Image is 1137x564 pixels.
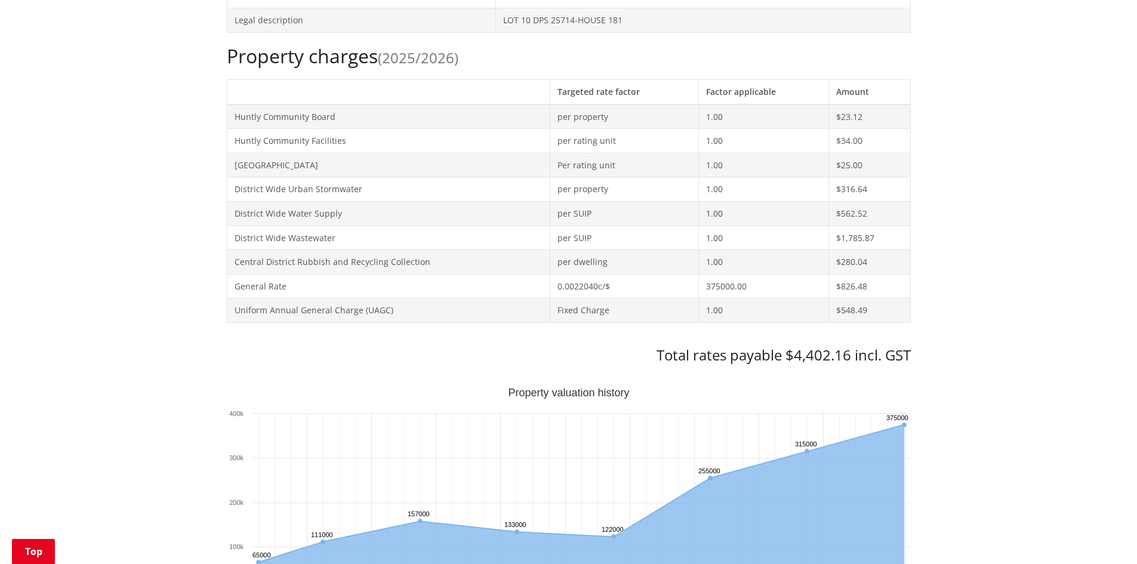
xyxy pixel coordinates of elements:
td: District Wide Urban Stormwater [227,177,550,202]
path: Saturday, Jun 30, 12:00, 255,000. Capital Value. [708,476,713,480]
td: District Wide Wastewater [227,226,550,250]
a: Top [12,539,55,564]
td: 1.00 [699,129,829,153]
td: 1.00 [699,226,829,250]
td: General Rate [227,274,550,298]
td: per rating unit [550,129,699,153]
path: Saturday, Jun 30, 12:00, 133,000. Capital Value. [514,529,519,534]
td: 0.0022040c/$ [550,274,699,298]
td: $23.12 [829,104,910,129]
td: Huntly Community Board [227,104,550,129]
td: LOT 10 DPS 25714-HOUSE 181 [496,8,910,32]
td: [GEOGRAPHIC_DATA] [227,153,550,177]
td: 1.00 [699,250,829,275]
td: Fixed Charge [550,298,699,323]
text: 111000 [311,531,333,538]
td: per property [550,104,699,129]
th: Targeted rate factor [550,79,699,104]
td: 1.00 [699,153,829,177]
text: 400k [229,410,244,417]
td: $548.49 [829,298,910,323]
h3: Total rates payable $4,402.16 incl. GST [227,347,911,364]
td: $280.04 [829,250,910,275]
text: 375000 [886,414,908,421]
th: Amount [829,79,910,104]
td: per SUIP [550,226,699,250]
td: District Wide Water Supply [227,201,550,226]
td: Per rating unit [550,153,699,177]
path: Friday, Jun 30, 12:00, 111,000. Capital Value. [321,540,325,544]
td: $34.00 [829,129,910,153]
text: 255000 [698,467,720,474]
text: 133000 [504,521,526,528]
td: 1.00 [699,104,829,129]
text: 100k [229,543,244,550]
td: per SUIP [550,201,699,226]
h2: Property charges [227,45,911,67]
span: (2025/2026) [378,48,458,67]
td: Uniform Annual General Charge (UAGC) [227,298,550,323]
td: per property [550,177,699,202]
td: $25.00 [829,153,910,177]
td: Legal description [227,8,496,32]
path: Tuesday, Jun 30, 12:00, 122,000. Capital Value. [611,534,616,539]
td: per dwelling [550,250,699,275]
td: 1.00 [699,201,829,226]
td: Central District Rubbish and Recycling Collection [227,250,550,275]
text: 65000 [252,551,271,559]
th: Factor applicable [699,79,829,104]
td: Huntly Community Facilities [227,129,550,153]
text: 300k [229,454,244,461]
path: Tuesday, Jun 30, 12:00, 157,000. Capital Value. [418,519,423,523]
text: 157000 [408,510,430,517]
path: Wednesday, Jun 30, 12:00, 315,000. Capital Value. [805,449,809,454]
td: $316.64 [829,177,910,202]
td: 1.00 [699,298,829,323]
td: $562.52 [829,201,910,226]
text: Property valuation history [508,387,629,399]
text: 122000 [602,526,624,533]
path: Sunday, Jun 30, 12:00, 375,000. Capital Value. [902,423,907,427]
td: $1,785.87 [829,226,910,250]
td: $826.48 [829,274,910,298]
td: 1.00 [699,177,829,202]
text: 315000 [795,440,817,448]
td: 375000.00 [699,274,829,298]
text: 200k [229,499,244,506]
